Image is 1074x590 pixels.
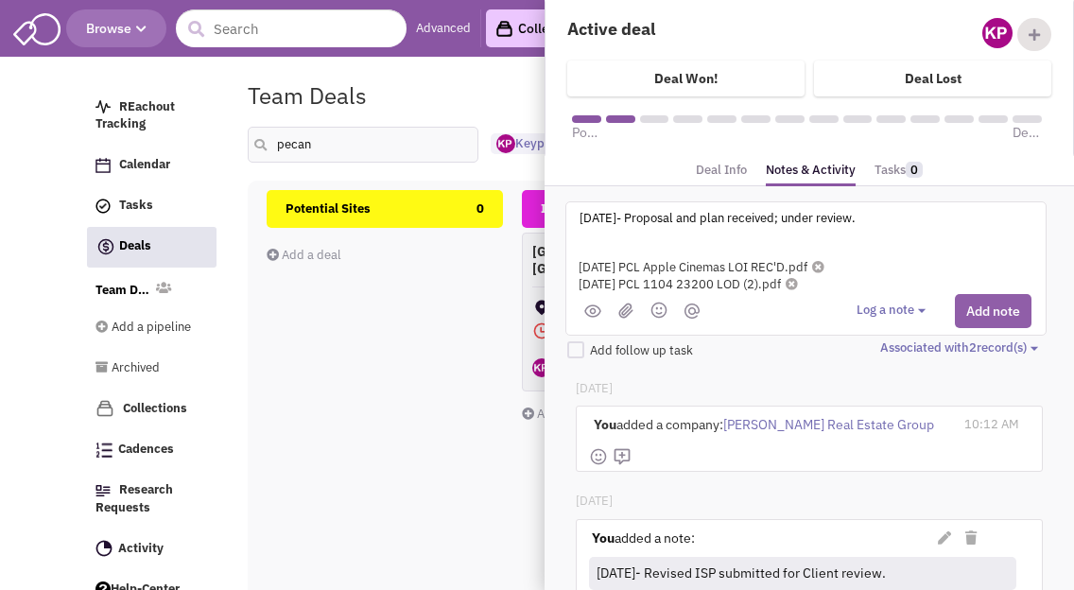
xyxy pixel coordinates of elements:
[965,531,977,545] i: Delete Note
[95,481,173,515] span: Research Requests
[416,20,471,38] a: Advanced
[532,298,551,317] img: ShoppingCenter
[938,531,951,545] i: Edit Note
[592,529,615,547] strong: You
[857,302,931,320] button: Log a note
[532,243,748,277] h4: [GEOGRAPHIC_DATA] - [GEOGRAPHIC_DATA], [US_STATE]
[496,134,515,153] img: ny_GipEnDU-kinWYCc5EwQ.png
[95,399,114,418] img: icon-collection-lavender.png
[594,416,616,433] b: You
[87,227,217,268] a: Deals
[875,157,923,184] a: Tasks
[786,278,798,290] i: Remove Attachment
[86,147,217,183] a: Calendar
[118,540,164,556] span: Activity
[880,339,1044,357] button: Associated with2record(s)
[584,304,601,318] img: public.png
[1017,18,1051,51] div: Add Collaborator
[696,157,747,184] a: Deal Info
[86,188,217,224] a: Tasks
[118,442,174,458] span: Cadences
[723,416,934,433] span: [PERSON_NAME] Real Estate Group
[95,158,111,173] img: Calendar.png
[486,9,596,47] a: Collections
[66,9,166,47] button: Browse
[589,407,956,442] div: added a company:
[95,485,111,496] img: Research.png
[95,310,214,346] a: Add a pipeline
[541,200,627,217] span: ISP Submitted
[95,282,151,300] a: Team Deals
[495,20,513,38] img: icon-collection-lavender-black.svg
[590,342,693,358] span: Add follow up task
[650,302,667,319] img: emoji.png
[96,235,115,258] img: icon-deals.svg
[86,20,147,37] span: Browse
[522,406,597,422] a: Add a deal
[176,9,407,47] input: Search
[123,400,187,416] span: Collections
[955,294,1031,328] button: Add note
[86,531,217,567] a: Activity
[613,447,632,466] img: mdi_comment-add-outline.png
[286,200,371,217] span: Potential Sites
[766,157,856,187] a: Notes & Activity
[964,416,1019,432] span: 10:12 AM
[95,98,175,132] span: REachout Tracking
[654,70,718,87] h4: Deal Won!
[86,90,217,144] a: REachout Tracking
[592,529,695,547] label: added a note:
[906,162,923,178] span: 0
[248,83,367,108] h1: Team Deals
[491,133,635,155] button: Keypoint Partners
[589,447,608,466] img: face-smile.png
[86,390,217,427] a: Collections
[95,351,214,387] a: Archived
[95,442,113,458] img: Cadences_logo.png
[86,432,217,468] a: Cadences
[905,70,961,87] h4: Deal Lost
[982,18,1013,48] img: ny_GipEnDU-kinWYCc5EwQ.png
[248,127,478,163] input: Search deals
[969,339,977,356] span: 2
[267,247,341,263] a: Add a deal
[86,473,217,527] a: Research Requests
[812,261,824,273] i: Remove Attachment
[95,540,113,557] img: Activity.png
[579,276,798,292] span: [DATE] PCL 1104 23200 LOD (2).pdf
[576,380,1042,398] p: [DATE]
[476,190,484,228] span: 0
[593,560,1009,587] div: [DATE]- Revised ISP submitted for Client review.
[532,321,748,344] span: days in stage
[1013,123,1042,142] span: Deal Won
[119,157,170,173] span: Calendar
[119,198,153,214] span: Tasks
[496,135,617,151] span: Keypoint Partners
[579,259,824,275] span: [DATE] PCL Apple Cinemas LOI REC'D.pdf
[572,123,601,142] span: Potential Sites
[567,18,797,40] h4: Active deal
[13,9,61,45] img: SmartAdmin
[684,304,700,319] img: mantion.png
[618,303,633,319] img: (jpg,png,gif,doc,docx,xls,xlsx,pdf,txt)
[532,321,551,340] img: icon-daysinstage-red.png
[95,199,111,214] img: icon-tasks.png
